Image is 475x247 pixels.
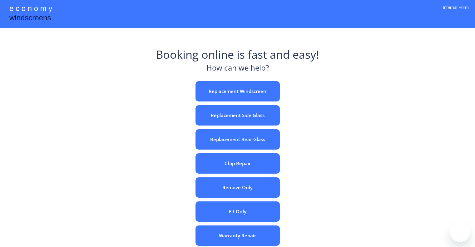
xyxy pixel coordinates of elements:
[195,177,280,198] button: Remove Only
[195,105,280,126] button: Replacement Side Glass
[443,5,469,19] div: Internal Form
[195,129,280,150] button: Replacement Rear Glass
[206,62,269,77] div: How can we help?
[195,153,280,174] button: Chip Repair
[195,81,280,101] button: Replacement Windscreen
[9,12,51,25] div: windscreens
[450,222,470,242] iframe: Button to launch messaging window
[9,3,52,15] div: e c o n o m y
[156,47,319,62] div: Booking online is fast and easy!
[195,201,280,222] button: Fit Only
[195,225,280,246] button: Warranty Repair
